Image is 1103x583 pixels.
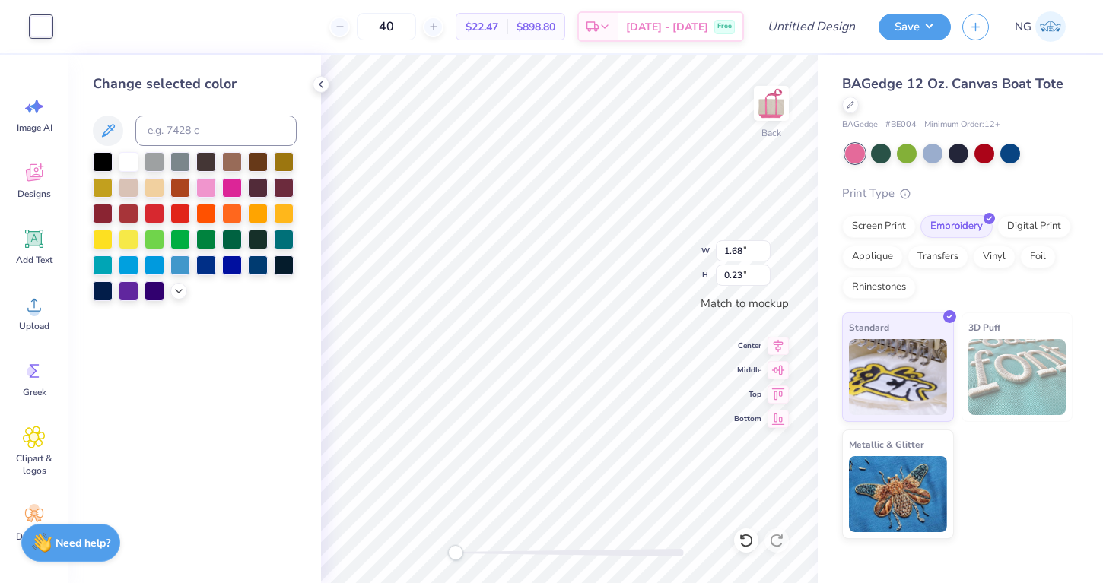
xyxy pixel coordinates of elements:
span: Free [717,21,732,32]
div: Back [761,126,781,140]
div: Print Type [842,185,1073,202]
span: Decorate [16,531,52,543]
div: Foil [1020,246,1056,268]
span: Metallic & Glitter [849,436,924,452]
span: BAGedge [842,119,878,131]
img: Standard [849,339,947,415]
span: Standard [849,319,889,335]
div: Screen Print [842,215,916,238]
span: NG [1015,18,1031,36]
div: Applique [842,246,903,268]
input: – – [357,13,416,40]
span: Center [734,340,761,352]
strong: Need help? [56,536,110,550]
span: Clipart & logos [9,452,59,477]
div: Embroidery [920,215,993,238]
span: Top [734,388,761,401]
span: Minimum Order: 12 + [924,119,1000,131]
span: Greek [23,386,46,398]
img: 3D Puff [968,339,1066,415]
span: $898.80 [517,19,555,35]
div: Digital Print [997,215,1071,238]
input: e.g. 7428 c [135,116,297,146]
span: Upload [19,320,49,332]
button: Save [879,14,951,40]
span: Image AI [17,122,52,134]
span: $22.47 [466,19,498,35]
div: Transfers [908,246,968,268]
span: Add Text [16,254,52,266]
img: Metallic & Glitter [849,456,947,532]
img: Nola Gabbard [1035,11,1066,42]
a: NG [1008,11,1073,42]
div: Change selected color [93,74,297,94]
span: 3D Puff [968,319,1000,335]
div: Vinyl [973,246,1016,268]
div: Rhinestones [842,276,916,299]
span: # BE004 [885,119,917,131]
span: [DATE] - [DATE] [626,19,708,35]
div: Accessibility label [448,545,463,560]
input: Untitled Design [755,11,867,42]
span: Bottom [734,413,761,425]
span: Designs [17,188,51,200]
span: BAGedge 12 Oz. Canvas Boat Tote [842,74,1063,93]
img: Back [756,88,787,119]
span: Middle [734,364,761,376]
